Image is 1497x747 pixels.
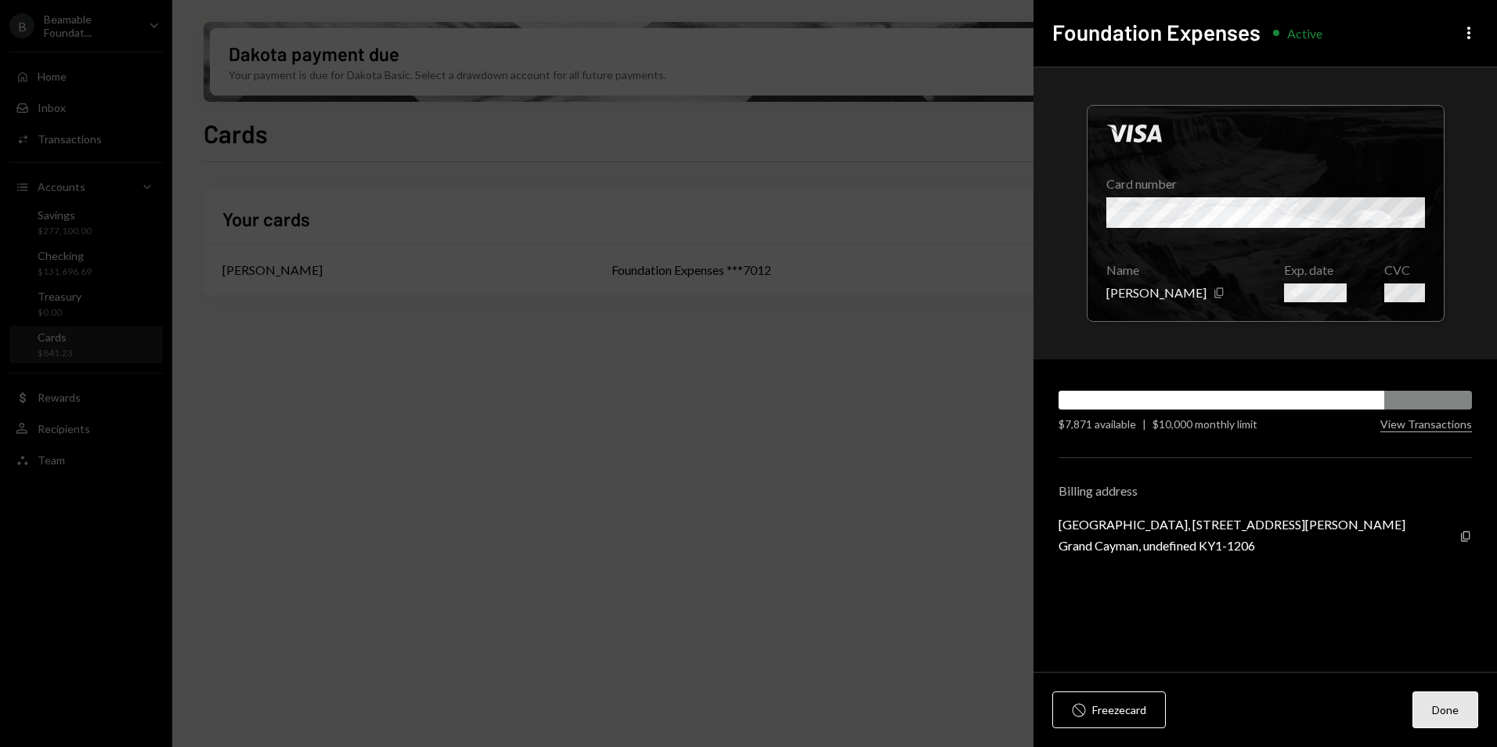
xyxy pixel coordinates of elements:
div: Freeze card [1092,702,1146,718]
button: View Transactions [1380,417,1472,432]
div: [GEOGRAPHIC_DATA], [STREET_ADDRESS][PERSON_NAME] [1059,517,1405,532]
div: Click to hide [1087,105,1445,322]
div: $10,000 monthly limit [1153,416,1257,432]
h2: Foundation Expenses [1052,17,1261,48]
div: $7,871 available [1059,416,1136,432]
div: Active [1287,26,1322,41]
button: Done [1412,691,1478,728]
button: Freezecard [1052,691,1166,728]
div: Billing address [1059,483,1472,498]
div: Grand Cayman, undefined KY1-1206 [1059,538,1405,553]
div: | [1142,416,1146,432]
